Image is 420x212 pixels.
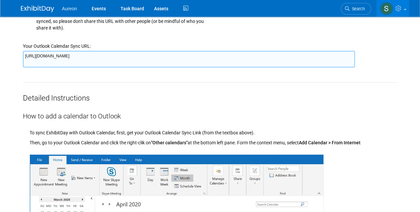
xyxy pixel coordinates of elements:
[23,35,397,49] div: Your Outlook Calendar Sync URL:
[23,83,397,103] div: Detailed Instructions
[21,6,54,12] img: ExhibitDay
[380,2,393,15] img: Sophia Millang
[299,140,361,145] span: Add Calendar > From Internet
[62,6,77,11] span: Aureon
[23,103,397,121] div: How to add a calendar to Outlook
[350,6,365,11] span: Search
[36,8,205,31] li: Anyone with this link can see the list of your ExhibitDay events and tasks that get synced, so pl...
[30,121,397,136] div: To sync ExhibitDay with Outlook Calendar, first, get your Outlook Calendar Sync Link (from the te...
[341,3,371,15] a: Search
[151,140,188,145] span: "Other calendars"
[23,51,355,67] textarea: [URL][DOMAIN_NAME]
[30,136,397,146] div: Then, go to your Outlook Calendar and click the right-clik on at the bottom left pane. Form the c...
